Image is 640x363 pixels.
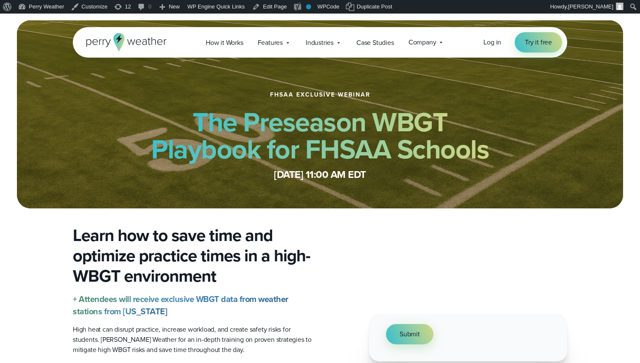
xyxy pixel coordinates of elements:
p: High heat can disrupt practice, increase workload, and create safety risks for students. [PERSON_... [73,324,313,355]
span: Features [258,38,283,48]
span: Try it free [525,37,552,47]
div: No index [306,4,311,9]
h3: Learn how to save time and optimize practice times in a high-WBGT environment [73,225,313,286]
strong: The Preseason WBGT Playbook for FHSAA Schools [151,102,489,169]
a: Case Studies [349,34,401,51]
span: Company [408,37,436,47]
a: Try it free [515,32,562,53]
a: How it Works [199,34,251,51]
span: Industries [306,38,334,48]
a: Log in [483,37,501,47]
span: [PERSON_NAME] [568,3,613,10]
strong: + Attendees will receive exclusive WBGT data from weather stations from [US_STATE] [73,293,288,318]
button: Submit [386,324,433,344]
h1: FHSAA Exclusive Webinar [270,91,370,98]
span: How it Works [206,38,243,48]
span: Submit [400,329,420,339]
span: Case Studies [356,38,394,48]
strong: [DATE] 11:00 AM EDT [274,167,366,182]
